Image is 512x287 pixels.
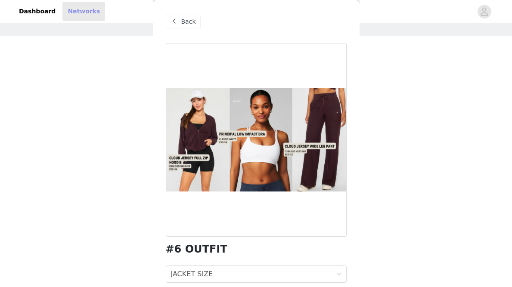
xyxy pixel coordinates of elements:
[181,17,196,26] span: Back
[14,2,61,21] a: Dashboard
[171,266,213,282] div: JACKET SIZE
[166,244,227,255] h1: #6 OUTFIT
[62,2,105,21] a: Networks
[480,5,488,19] div: avatar
[336,272,341,278] i: icon: down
